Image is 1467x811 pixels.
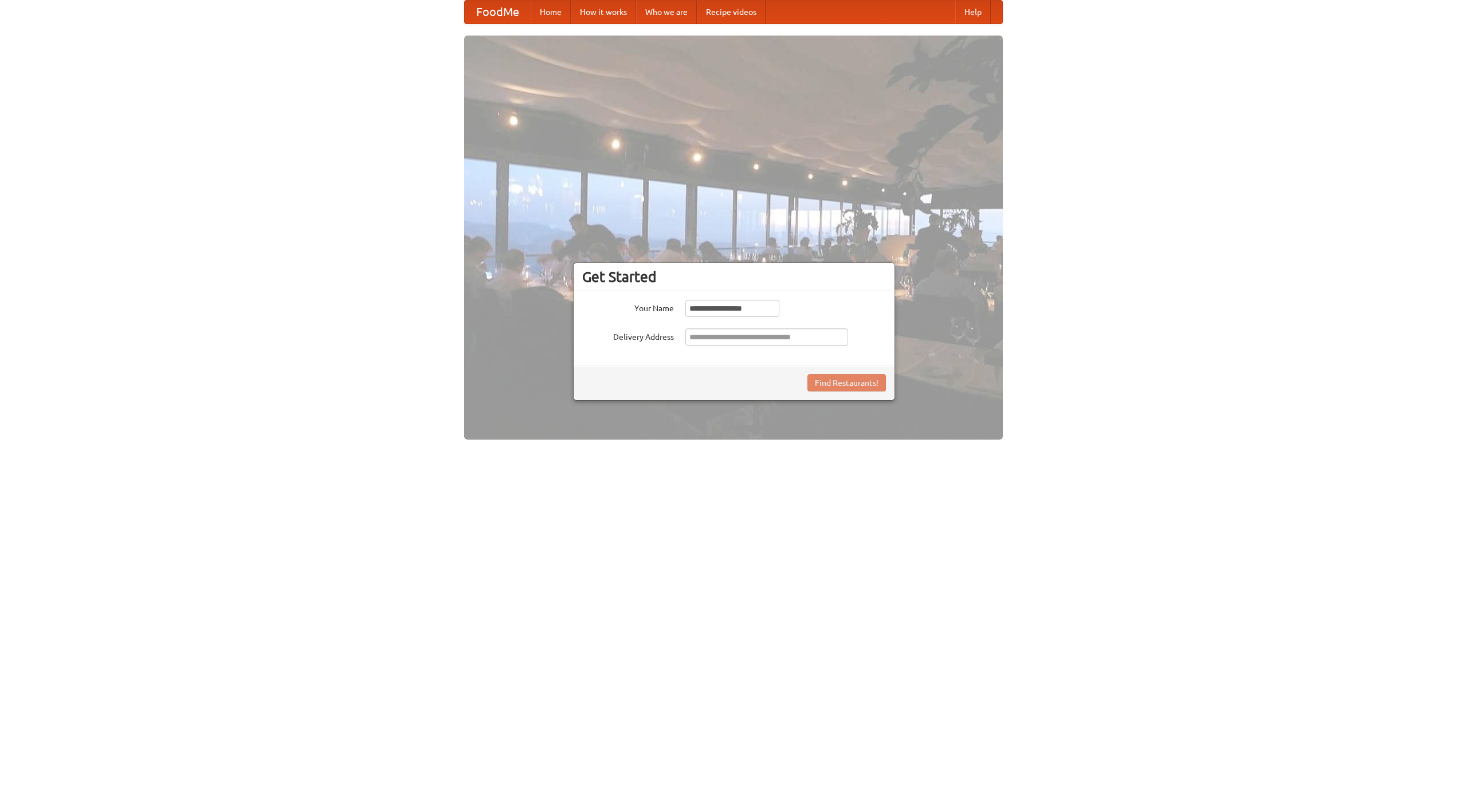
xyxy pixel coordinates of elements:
a: Help [955,1,991,23]
button: Find Restaurants! [807,374,886,391]
label: Your Name [582,300,674,314]
label: Delivery Address [582,328,674,343]
a: Recipe videos [697,1,766,23]
h3: Get Started [582,268,886,285]
a: Who we are [636,1,697,23]
a: FoodMe [465,1,531,23]
a: How it works [571,1,636,23]
a: Home [531,1,571,23]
